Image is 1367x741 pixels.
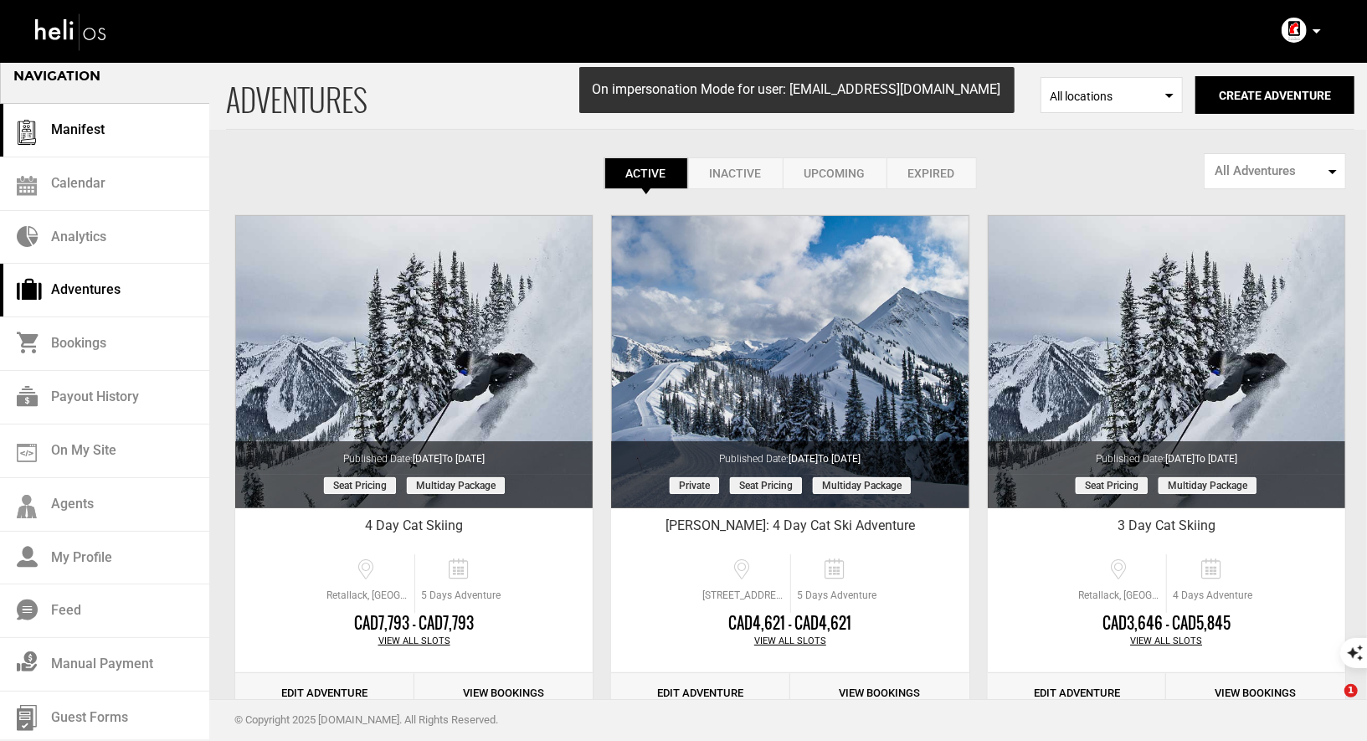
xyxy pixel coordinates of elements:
div: Published Date: [988,441,1345,466]
a: Expired [886,157,977,189]
img: agents-icon.svg [17,495,37,519]
span: to [DATE] [1195,453,1237,465]
img: heli-logo [33,9,109,54]
span: to [DATE] [442,453,485,465]
div: CAD4,621 - CAD4,621 [611,613,969,635]
div: Published Date: [235,441,593,466]
div: CAD7,793 - CAD7,793 [235,613,593,635]
a: Edit Adventure [235,673,414,714]
a: View Bookings [1166,673,1345,714]
span: Seat Pricing [1076,477,1148,494]
a: Edit Adventure [611,673,790,714]
span: [DATE] [413,453,485,465]
div: Published Date: [611,441,969,466]
img: ef23dc4a46530461e2a918fa65ea7af0.png [1282,18,1307,43]
a: Edit Adventure [988,673,1167,714]
span: [STREET_ADDRESS] [698,589,790,603]
a: View Bookings [414,673,594,714]
div: 4 Day Cat Skiing [235,517,593,542]
div: CAD3,646 - CAD5,845 [988,613,1345,635]
span: Multiday package [1159,477,1257,494]
span: ADVENTURES [226,61,1041,129]
span: Retallack, [GEOGRAPHIC_DATA] V0G 1S0, [GEOGRAPHIC_DATA] [1074,589,1166,603]
div: View All Slots [235,635,593,648]
div: View All Slots [988,635,1345,648]
a: Active [604,157,688,189]
button: Create Adventure [1195,76,1354,114]
span: Seat Pricing [324,477,396,494]
span: 5 Days Adventure [791,589,882,603]
img: calendar.svg [17,176,37,196]
span: 5 Days Adventure [415,589,506,603]
span: All Adventures [1215,162,1324,180]
div: [PERSON_NAME]: 4 Day Cat Ski Adventure [611,517,969,542]
a: View Bookings [790,673,969,714]
span: Private [670,477,719,494]
span: 4 Days Adventure [1167,589,1258,603]
span: Multiday package [813,477,911,494]
span: to [DATE] [818,453,861,465]
span: All locations [1050,88,1174,105]
img: guest-list.svg [14,120,39,145]
button: All Adventures [1204,153,1346,189]
span: Retallack, [GEOGRAPHIC_DATA] V0G 1S0, [GEOGRAPHIC_DATA] [322,589,414,603]
span: [DATE] [789,453,861,465]
a: Inactive [688,157,783,189]
span: [DATE] [1165,453,1237,465]
div: On impersonation Mode for user: [EMAIL_ADDRESS][DOMAIN_NAME] [579,67,1015,113]
img: on_my_site.svg [17,444,37,462]
span: Seat Pricing [730,477,802,494]
div: 3 Day Cat Skiing [988,517,1345,542]
iframe: Intercom live chat [1310,684,1350,724]
div: View All Slots [611,635,969,648]
a: Upcoming [783,157,886,189]
span: Multiday package [407,477,505,494]
span: Select box activate [1041,77,1183,113]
